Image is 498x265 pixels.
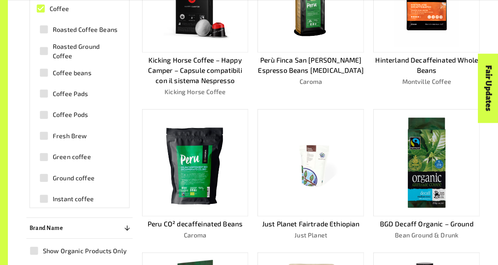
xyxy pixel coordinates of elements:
span: Fresh Brew [53,131,87,141]
button: Brand Name [26,221,133,235]
p: Just Planet Fairtrade Ethiopian [257,219,364,229]
p: Caroma [142,230,248,240]
span: Coffee [50,4,69,13]
span: Roasted Coffee Beans [53,25,117,34]
p: Montville Coffee [373,77,479,86]
span: Show Organic Products Only [43,246,127,256]
span: Coffee Pods [53,110,88,119]
p: Kicking Horse Coffee [142,87,248,96]
span: Ground coffee [53,173,94,183]
p: Brand Name [30,223,63,233]
p: BGD Decaff Organic – Ground [373,219,479,229]
a: Just Planet Fairtrade EthiopianJust Planet [257,109,364,240]
a: BGD Decaff Organic – GroundBean Ground & Drunk [373,109,479,240]
p: Caroma [257,77,364,86]
span: Coffee beans [53,68,91,78]
a: Peru CO² decaffeinated BeansCaroma [142,109,248,240]
p: Peru CO² decaffeinated Beans [142,219,248,229]
p: Just Planet [257,230,364,240]
span: Green coffee [53,152,91,161]
span: Coffee Pads [53,89,88,98]
p: Hinterland Decaffeinated Whole Beans [373,55,479,76]
p: Kicking Horse Coffee – Happy Camper – Capsule compatibili con il sistema Nespresso [142,55,248,86]
p: Bean Ground & Drunk [373,230,479,240]
p: Perù Finca San [PERSON_NAME] Espresso Beans [MEDICAL_DATA] [257,55,364,76]
span: Instant coffee [53,194,94,204]
span: Roasted Ground Coffee [53,42,118,61]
